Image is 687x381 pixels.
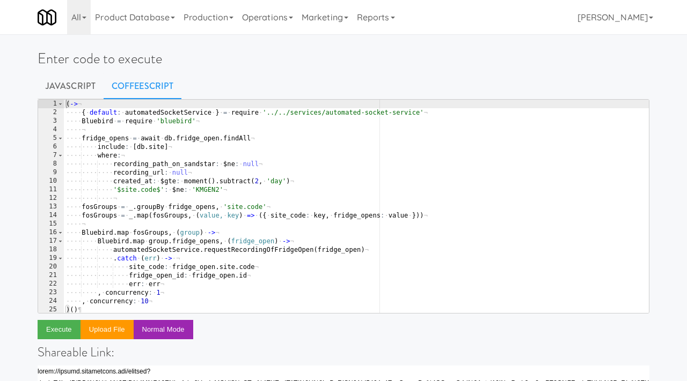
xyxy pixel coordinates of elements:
div: 6 [38,143,64,151]
div: 4 [38,125,64,134]
div: 22 [38,280,64,288]
div: 23 [38,288,64,297]
div: 13 [38,203,64,211]
button: Normal Mode [134,320,193,339]
div: 9 [38,168,64,177]
div: 16 [38,228,64,237]
div: 7 [38,151,64,160]
div: 19 [38,254,64,263]
div: 14 [38,211,64,220]
a: Javascript [38,73,104,100]
div: 25 [38,305,64,314]
div: 3 [38,117,64,125]
div: 20 [38,263,64,271]
a: CoffeeScript [104,73,181,100]
div: 18 [38,245,64,254]
div: 15 [38,220,64,228]
div: 24 [38,297,64,305]
div: 10 [38,177,64,185]
img: Micromart [38,8,56,27]
div: 17 [38,237,64,245]
div: 5 [38,134,64,143]
div: 8 [38,160,64,168]
div: 2 [38,108,64,117]
div: 12 [38,194,64,203]
button: Execute [38,320,81,339]
button: Upload file [81,320,134,339]
h4: Shareable Link: [38,345,649,359]
div: 21 [38,271,64,280]
div: 11 [38,185,64,194]
div: 1 [38,100,64,108]
h1: Enter code to execute [38,51,649,66]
